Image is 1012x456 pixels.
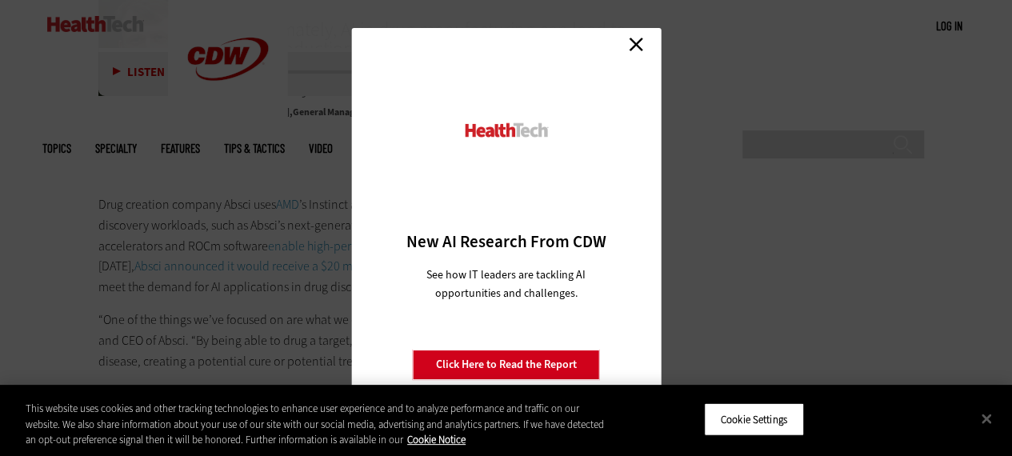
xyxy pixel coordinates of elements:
[462,122,550,138] img: HealthTech_0.png
[969,401,1004,436] button: Close
[413,350,600,380] a: Click Here to Read the Report
[704,402,804,436] button: Cookie Settings
[26,401,607,448] div: This website uses cookies and other tracking technologies to enhance user experience and to analy...
[624,32,648,56] a: Close
[407,266,605,302] p: See how IT leaders are tackling AI opportunities and challenges.
[407,433,466,446] a: More information about your privacy
[379,230,633,253] h3: New AI Research From CDW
